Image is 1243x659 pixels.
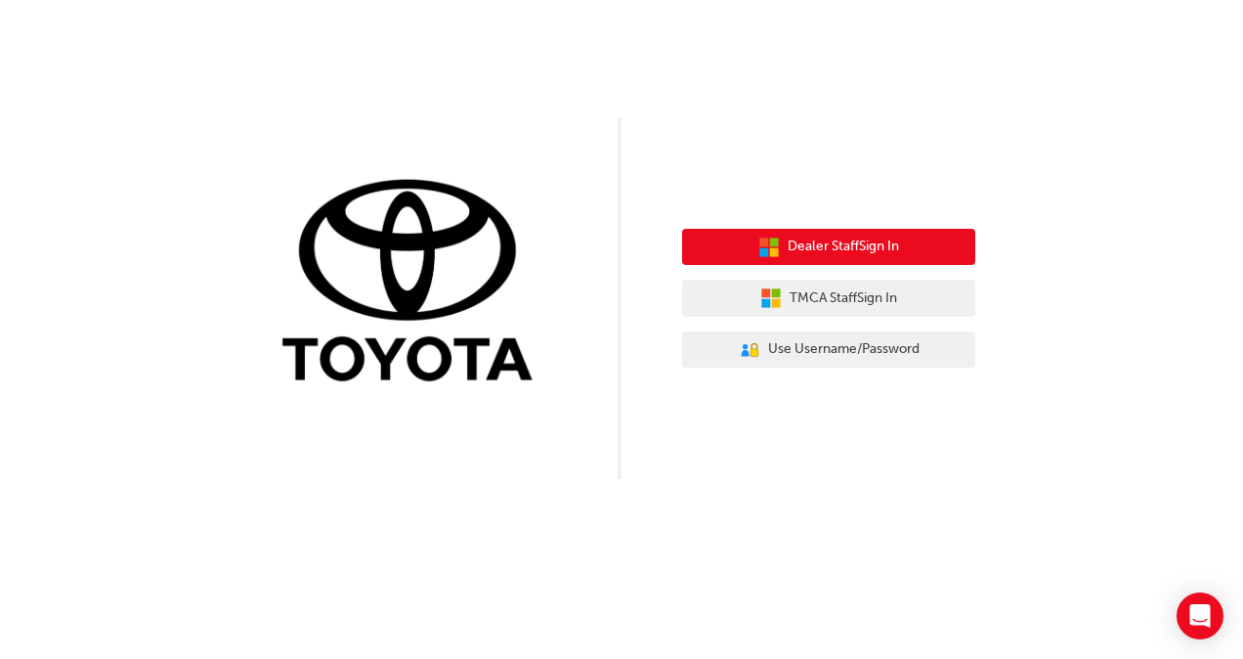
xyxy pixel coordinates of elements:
[790,287,897,310] span: TMCA Staff Sign In
[682,331,975,369] button: Use Username/Password
[682,280,975,317] button: TMCA StaffSign In
[768,338,920,361] span: Use Username/Password
[268,175,561,391] img: Trak
[1177,593,1223,639] div: Open Intercom Messenger
[682,229,975,266] button: Dealer StaffSign In
[788,236,899,258] span: Dealer Staff Sign In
